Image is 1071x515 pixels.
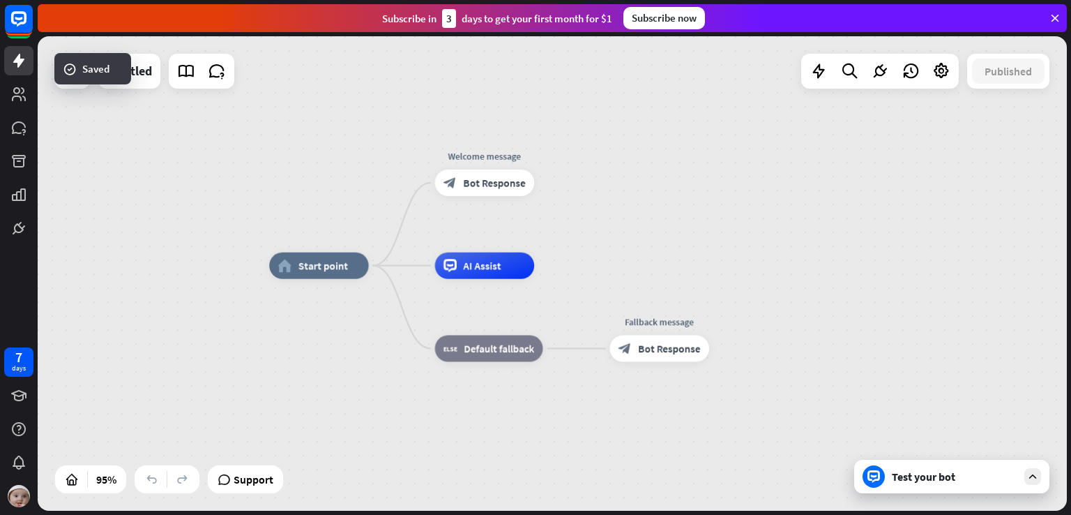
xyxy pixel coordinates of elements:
[63,62,77,76] i: success
[443,342,457,355] i: block_fallback
[278,259,292,272] i: home_2
[15,351,22,364] div: 7
[92,468,121,491] div: 95%
[425,149,544,163] div: Welcome message
[972,59,1045,84] button: Published
[4,348,33,377] a: 7 days
[443,176,457,189] i: block_bot_response
[464,259,501,272] span: AI Assist
[382,9,612,28] div: Subscribe in days to get your first month for $1
[464,176,526,189] span: Bot Response
[464,342,534,355] span: Default fallback
[298,259,348,272] span: Start point
[12,364,26,373] div: days
[11,6,53,47] button: Open LiveChat chat widget
[234,468,273,491] span: Support
[892,470,1017,484] div: Test your bot
[638,342,700,355] span: Bot Response
[107,54,152,89] div: Untitled
[618,342,632,355] i: block_bot_response
[82,61,109,76] span: Saved
[600,315,719,329] div: Fallback message
[623,7,705,29] div: Subscribe now
[442,9,456,28] div: 3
